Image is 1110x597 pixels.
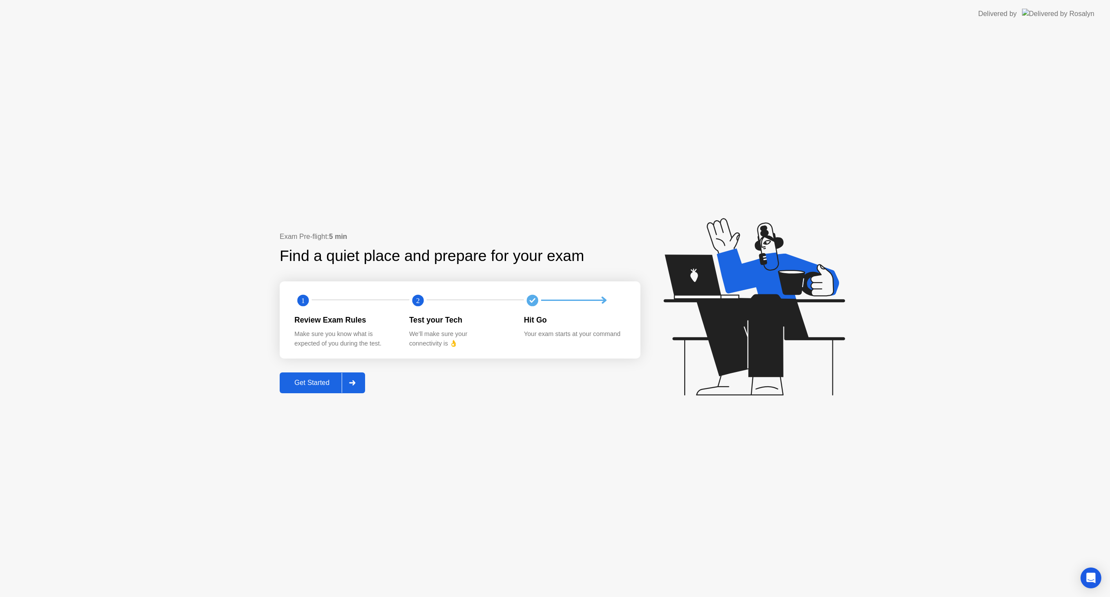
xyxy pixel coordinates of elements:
[409,314,510,326] div: Test your Tech
[280,232,640,242] div: Exam Pre-flight:
[280,245,585,268] div: Find a quiet place and prepare for your exam
[329,233,347,240] b: 5 min
[978,9,1017,19] div: Delivered by
[294,329,395,348] div: Make sure you know what is expected of you during the test.
[409,329,510,348] div: We’ll make sure your connectivity is 👌
[1022,9,1094,19] img: Delivered by Rosalyn
[280,372,365,393] button: Get Started
[294,314,395,326] div: Review Exam Rules
[416,296,420,304] text: 2
[524,329,625,339] div: Your exam starts at your command
[1081,568,1101,588] div: Open Intercom Messenger
[524,314,625,326] div: Hit Go
[282,379,342,387] div: Get Started
[301,296,305,304] text: 1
